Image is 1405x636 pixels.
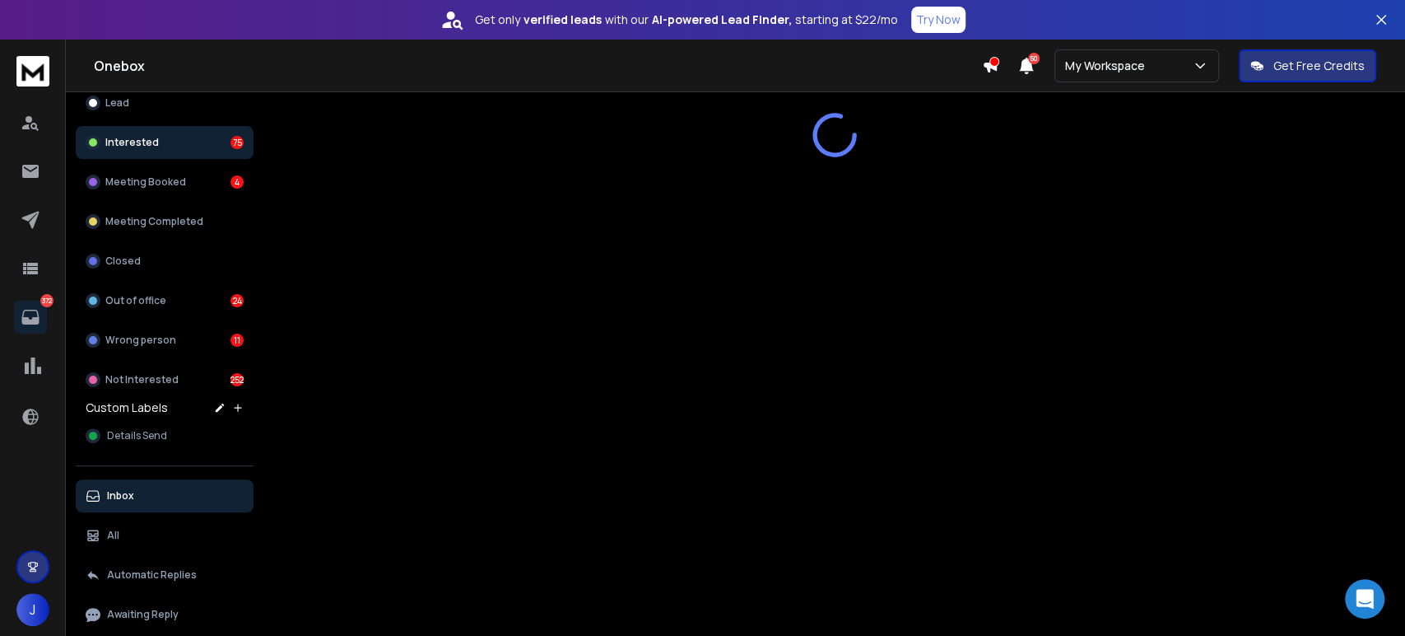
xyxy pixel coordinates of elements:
[1028,53,1040,64] span: 50
[230,136,244,149] div: 75
[76,419,254,452] button: Details Send
[1345,579,1384,619] div: Open Intercom Messenger
[105,215,203,228] p: Meeting Completed
[16,56,49,87] img: logo
[76,559,254,592] button: Automatic Replies
[76,598,254,631] button: Awaiting Reply
[1065,58,1151,74] p: My Workspace
[86,400,168,416] h3: Custom Labels
[107,489,134,503] p: Inbox
[107,608,179,621] p: Awaiting Reply
[105,175,186,189] p: Meeting Booked
[76,245,254,278] button: Closed
[76,87,254,119] button: Lead
[76,363,254,396] button: Not Interested252
[1273,58,1365,74] p: Get Free Credits
[475,12,898,28] p: Get only with our starting at $22/mo
[105,96,129,110] p: Lead
[40,294,54,307] p: 372
[107,529,119,542] p: All
[523,12,602,28] strong: verified leads
[76,324,254,357] button: Wrong person11
[105,255,141,268] p: Closed
[16,593,49,626] button: J
[105,373,179,386] p: Not Interested
[230,373,244,386] div: 252
[916,12,961,28] p: Try Now
[230,294,244,307] div: 24
[107,429,167,442] span: Details Send
[230,175,244,189] div: 4
[76,519,254,552] button: All
[230,334,244,347] div: 11
[105,294,166,307] p: Out of office
[76,284,254,317] button: Out of office24
[911,7,965,33] button: Try Now
[107,568,197,582] p: Automatic Replies
[76,479,254,512] button: Inbox
[1239,49,1376,82] button: Get Free Credits
[652,12,792,28] strong: AI-powered Lead Finder,
[94,56,982,76] h1: Onebox
[105,136,159,149] p: Interested
[14,301,47,334] a: 372
[105,334,176,347] p: Wrong person
[76,166,254,199] button: Meeting Booked4
[76,126,254,159] button: Interested75
[76,205,254,238] button: Meeting Completed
